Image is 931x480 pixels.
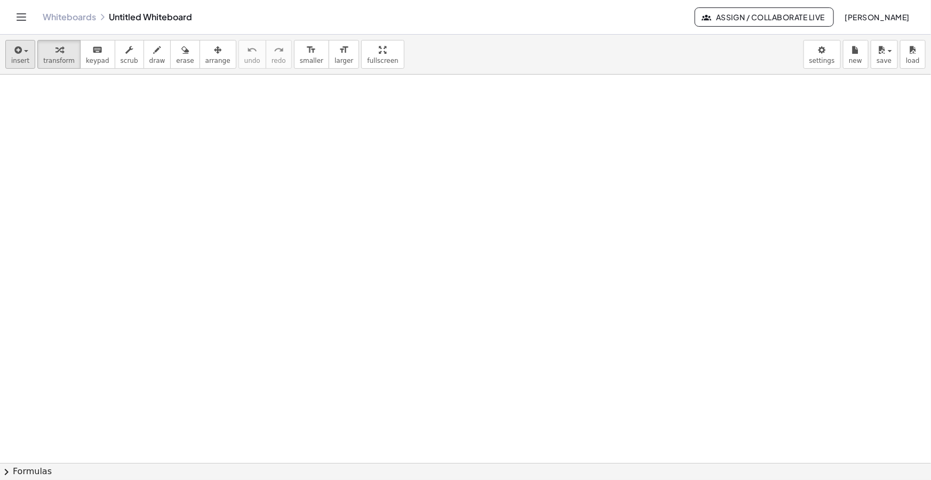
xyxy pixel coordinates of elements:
[149,57,165,64] span: draw
[849,57,862,64] span: new
[176,57,194,64] span: erase
[115,40,144,69] button: scrub
[121,57,138,64] span: scrub
[306,44,316,56] i: format_size
[13,9,30,26] button: Toggle navigation
[300,57,323,64] span: smaller
[339,44,349,56] i: format_size
[871,40,898,69] button: save
[906,57,920,64] span: load
[361,40,404,69] button: fullscreen
[244,57,260,64] span: undo
[845,12,910,22] span: [PERSON_NAME]
[205,57,230,64] span: arrange
[247,44,257,56] i: undo
[11,57,29,64] span: insert
[900,40,926,69] button: load
[843,40,869,69] button: new
[144,40,171,69] button: draw
[836,7,918,27] button: [PERSON_NAME]
[170,40,200,69] button: erase
[5,40,35,69] button: insert
[803,40,841,69] button: settings
[92,44,102,56] i: keyboard
[272,57,286,64] span: redo
[200,40,236,69] button: arrange
[43,12,96,22] a: Whiteboards
[367,57,398,64] span: fullscreen
[238,40,266,69] button: undoundo
[37,40,81,69] button: transform
[43,57,75,64] span: transform
[80,40,115,69] button: keyboardkeypad
[809,57,835,64] span: settings
[294,40,329,69] button: format_sizesmaller
[329,40,359,69] button: format_sizelarger
[335,57,353,64] span: larger
[266,40,292,69] button: redoredo
[704,12,825,22] span: Assign / Collaborate Live
[274,44,284,56] i: redo
[86,57,109,64] span: keypad
[877,57,892,64] span: save
[695,7,834,27] button: Assign / Collaborate Live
